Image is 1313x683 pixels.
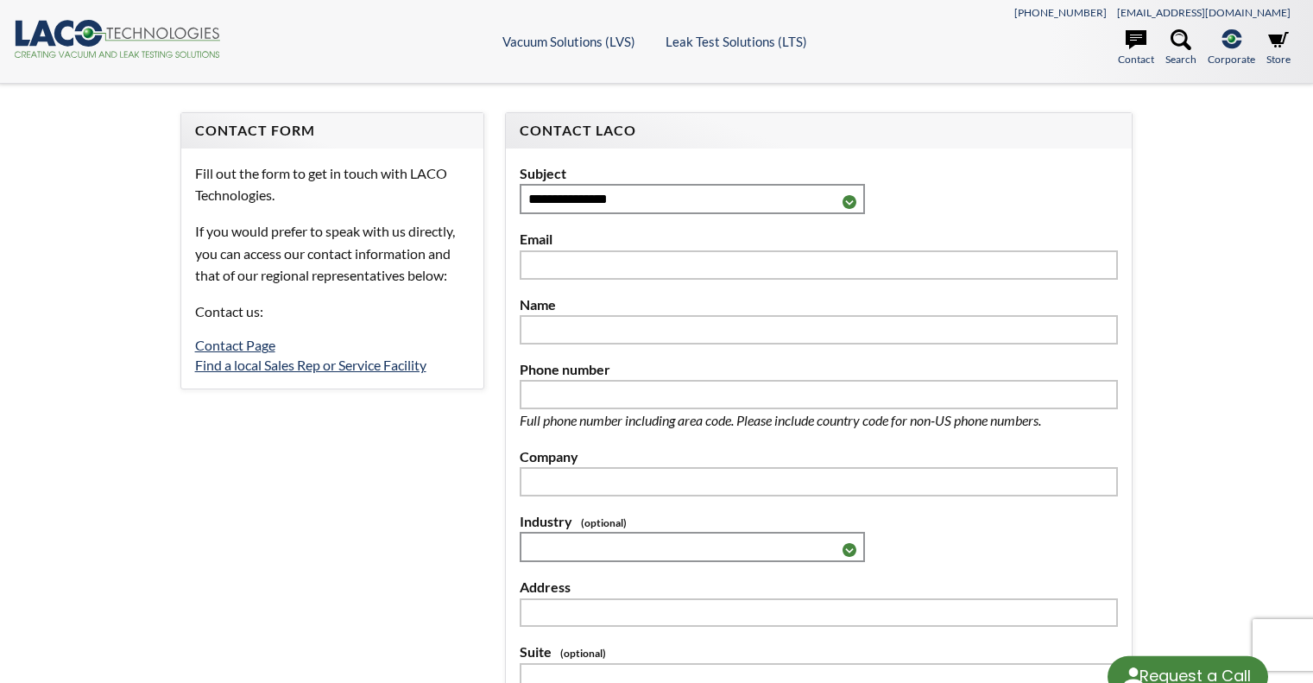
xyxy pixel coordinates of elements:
a: Search [1165,29,1196,67]
label: Suite [520,641,1119,663]
h4: Contact LACO [520,122,1119,140]
span: Corporate [1208,51,1255,67]
a: Store [1266,29,1291,67]
label: Phone number [520,358,1119,381]
label: Name [520,294,1119,316]
a: Vacuum Solutions (LVS) [502,34,635,49]
p: Full phone number including area code. Please include country code for non-US phone numbers. [520,409,1098,432]
a: [PHONE_NUMBER] [1014,6,1107,19]
label: Address [520,576,1119,598]
h4: Contact Form [195,122,470,140]
label: Industry [520,510,1119,533]
a: [EMAIL_ADDRESS][DOMAIN_NAME] [1117,6,1291,19]
a: Find a local Sales Rep or Service Facility [195,357,426,373]
label: Company [520,446,1119,468]
a: Contact Page [195,337,275,353]
label: Subject [520,162,1119,185]
p: Fill out the form to get in touch with LACO Technologies. [195,162,470,206]
a: Contact [1118,29,1154,67]
p: If you would prefer to speak with us directly, you can access our contact information and that of... [195,220,470,287]
p: Contact us: [195,300,470,323]
a: Leak Test Solutions (LTS) [666,34,807,49]
label: Email [520,228,1119,250]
